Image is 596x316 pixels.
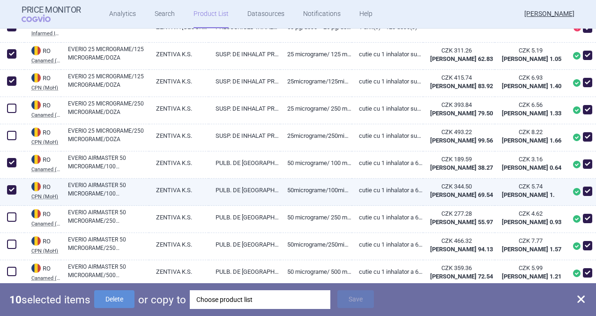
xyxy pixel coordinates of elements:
div: CZK 189.59 [430,155,472,164]
a: ZENTIVA K.S. [149,97,209,120]
a: ZENTIVA K.S. [149,260,209,283]
a: CZK 5.19[PERSON_NAME] 1.05 [495,43,554,67]
a: EVERIO AIRMASTER 50 MICROGRAME/100 MICROGRAME [68,181,149,198]
a: Cutie cu 1 inhalator a 60 doze pulbere de inhalat [352,206,424,229]
abbr: SP-CAU-010 Rumunsko [430,264,472,281]
a: CZK 6.93[PERSON_NAME] 1.40 [495,70,554,94]
abbr: Infarmed Infomed [31,31,61,36]
a: ROROCPN (MoH) [24,127,61,145]
strong: Price Monitor [22,5,81,15]
a: Cutie cu 1 inhalator sub presiune cu 120 de doze masurate [352,43,424,66]
a: EVERIO 25 MICROGRAME/250 MICROGRAME/DOZA [68,127,149,143]
a: 50micrograme/250micrograme [280,233,352,256]
abbr: Canamed ([DOMAIN_NAME] - Canamed Annex 1) [31,221,61,226]
abbr: Canamed ([DOMAIN_NAME] - Canamed Annex 1) [31,167,61,172]
a: ROROCPN (MoH) [24,181,61,199]
a: ZENTIVA K.S. [149,43,209,66]
img: Romania [31,182,41,191]
div: RO [31,182,61,192]
abbr: Canamed ([DOMAIN_NAME] - Canamed Annex 1) [31,276,61,281]
div: RO [31,236,61,247]
div: CZK 3.16 [502,155,543,164]
a: CZK 4.62[PERSON_NAME] 0.93 [495,206,554,230]
div: Choose product list [190,290,330,309]
a: Cutie cu 1 inhalator a 60 doze pulbere de inhalat [352,233,424,256]
a: ZENTIVA K.S. [149,124,209,147]
a: ROROCPN (MoH) [24,72,61,90]
a: EVERIO AIRMASTER 50 MICROGRAME/250 MICROGRAME [68,235,149,252]
strong: [PERSON_NAME] 1.57 [502,246,561,253]
a: 25micrograme/250micrograme/doza [280,124,352,147]
strong: 10 [9,293,22,306]
div: RO [31,73,61,83]
div: CZK 311.26 [430,46,472,55]
a: ZENTIVA K.S. [149,151,209,174]
a: ROROCanamed ([DOMAIN_NAME] - Canamed Annex 1) [24,154,61,172]
a: ROROCanamed ([DOMAIN_NAME] - Canamed Annex 1) [24,45,61,63]
img: Romania [31,263,41,273]
div: CZK 393.84 [430,101,472,109]
a: ZENTIVA K.S. [149,70,209,93]
strong: [PERSON_NAME] 1.05 [502,55,561,62]
strong: [PERSON_NAME] 83.92 [430,83,493,90]
a: PULB. DE [GEOGRAPHIC_DATA]. [GEOGRAPHIC_DATA] [209,151,280,174]
a: ROROCanamed ([DOMAIN_NAME] - Canamed Annex 1) [24,208,61,226]
a: 50 micrograme/ 100 micrograme [280,151,352,174]
abbr: SP-CAU-010 Rumunsko [430,101,472,118]
div: CZK 8.22 [502,128,543,136]
strong: [PERSON_NAME] 1.66 [502,137,561,144]
img: Romania [31,128,41,137]
a: ZENTIVA K.S. [149,179,209,202]
div: CZK 6.56 [502,101,543,109]
a: 25micrograme/125micrograme/doza [280,70,352,93]
a: ZENTIVA K.S. [149,206,209,229]
a: EVERIO AIRMASTER 50 MICROGRAME/500 MICROGRAME [68,263,149,279]
img: Romania [31,100,41,110]
div: CZK 5.74 [502,182,543,191]
a: ROROCanamed ([DOMAIN_NAME] - Canamed Annex 1) [24,99,61,118]
a: Cutie cu 1 inhalator sub presiune cu 120 de doze masurate [352,124,424,147]
a: SUSP. DE INHALAT PRESURIZATA [209,43,280,66]
a: CZK 7.77[PERSON_NAME] 1.57 [495,233,554,257]
a: CZK 5.74[PERSON_NAME] 1.16 [495,179,554,203]
a: CZK 5.99[PERSON_NAME] 1.21 [495,260,554,285]
a: PULB. DE [GEOGRAPHIC_DATA]. [GEOGRAPHIC_DATA] [209,260,280,283]
strong: [PERSON_NAME] 1.33 [502,110,561,117]
strong: [PERSON_NAME] 55.97 [430,218,493,226]
p: or copy to [138,290,186,309]
div: RO [31,263,61,274]
a: EVERIO 25 MICROGRAME/250 MICROGRAME/DOZA [68,99,149,116]
strong: [PERSON_NAME] 1.40 [502,83,561,90]
img: Romania [31,155,41,164]
abbr: SP-CAU-010 Rumunsko [430,46,472,63]
div: RO [31,100,61,111]
button: Save [337,290,374,308]
button: Delete [94,290,134,308]
div: CZK 5.19 [502,46,543,55]
div: CZK 5.99 [502,264,543,272]
span: COGVIO [22,15,64,22]
strong: [PERSON_NAME] 69.54 [430,191,493,198]
a: ROROCanamed ([DOMAIN_NAME] - Canamed Annex 1) [24,263,61,281]
a: SUSP. DE INHALAT PRESURIZATA [209,97,280,120]
div: CZK 344.50 [430,182,472,191]
strong: [PERSON_NAME] 1.16 [502,191,561,198]
div: RO [31,128,61,138]
abbr: SP-CAU-010 Rumunsko [430,237,472,254]
div: RO [31,46,61,56]
strong: [PERSON_NAME] 62.83 [430,55,493,62]
img: Romania [31,209,41,218]
div: RO [31,155,61,165]
p: selected items [9,290,90,309]
div: CZK 7.77 [502,237,543,245]
img: Romania [31,236,41,246]
a: PULB. DE [GEOGRAPHIC_DATA]. [GEOGRAPHIC_DATA] [209,233,280,256]
abbr: SP-CAU-010 Rumunsko [430,155,472,172]
div: CZK 466.32 [430,237,472,245]
a: EVERIO 25 MICROGRAME/125 MICROGRAME/DOZA [68,45,149,62]
a: CZK 3.16[PERSON_NAME] 0.64 [495,151,554,176]
a: 50 micrograme/ 500 micrograme [280,260,352,283]
a: Cutie cu 1 inhalator sub presiune cu 120 de doze masurate [352,97,424,120]
a: CZK 8.22[PERSON_NAME] 1.66 [495,124,554,149]
abbr: SP-CAU-010 Rumunsko [430,128,472,145]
